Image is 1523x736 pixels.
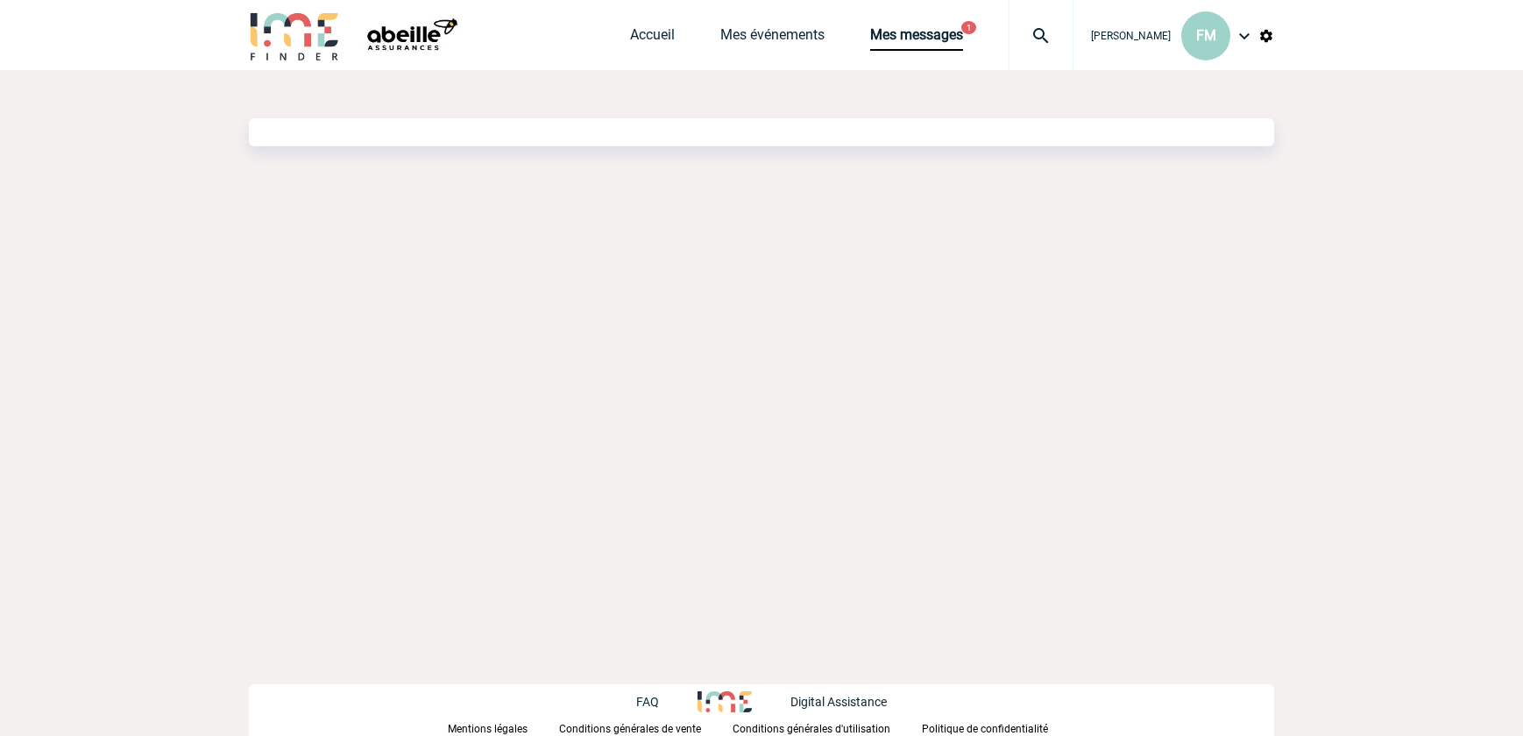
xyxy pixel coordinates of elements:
[733,719,922,736] a: Conditions générales d'utilisation
[636,695,659,709] p: FAQ
[636,692,698,709] a: FAQ
[448,719,559,736] a: Mentions légales
[720,26,825,51] a: Mes événements
[249,11,340,60] img: IME-Finder
[733,723,890,735] p: Conditions générales d'utilisation
[790,695,887,709] p: Digital Assistance
[961,21,976,34] button: 1
[922,719,1076,736] a: Politique de confidentialité
[698,691,752,712] img: http://www.idealmeetingsevents.fr/
[448,723,528,735] p: Mentions légales
[922,723,1048,735] p: Politique de confidentialité
[630,26,675,51] a: Accueil
[559,719,733,736] a: Conditions générales de vente
[1196,27,1216,44] span: FM
[870,26,963,51] a: Mes messages
[559,723,701,735] p: Conditions générales de vente
[1091,30,1171,42] span: [PERSON_NAME]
